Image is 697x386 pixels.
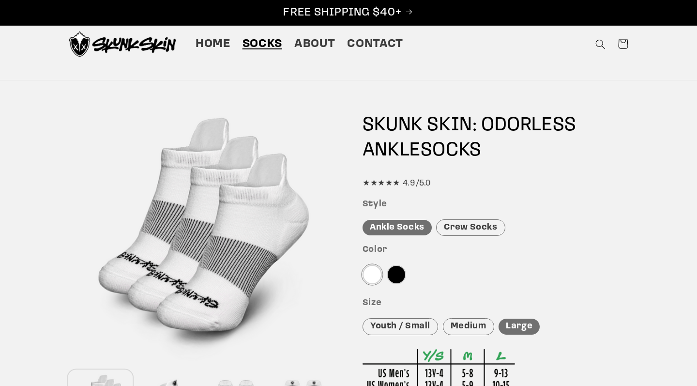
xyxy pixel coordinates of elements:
a: Contact [341,31,409,58]
img: Skunk Skin Anti-Odor Socks. [69,31,176,57]
span: ANKLE [363,141,421,160]
h3: Color [363,245,628,256]
span: Socks [242,37,282,52]
h3: Size [363,298,628,309]
div: Crew Socks [436,219,505,236]
a: About [288,31,341,58]
span: Contact [347,37,403,52]
div: Youth / Small [363,318,438,335]
div: Ankle Socks [363,220,432,236]
span: About [294,37,335,52]
a: Home [189,31,236,58]
p: FREE SHIPPING $40+ [10,5,687,20]
summary: Search [590,33,612,55]
div: ★★★★★ 4.9/5.0 [363,176,628,191]
a: Socks [236,31,288,58]
span: Home [196,37,230,52]
div: Large [499,319,540,335]
h3: Style [363,199,628,210]
div: Medium [443,318,494,335]
h1: SKUNK SKIN: ODORLESS SOCKS [363,113,628,163]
